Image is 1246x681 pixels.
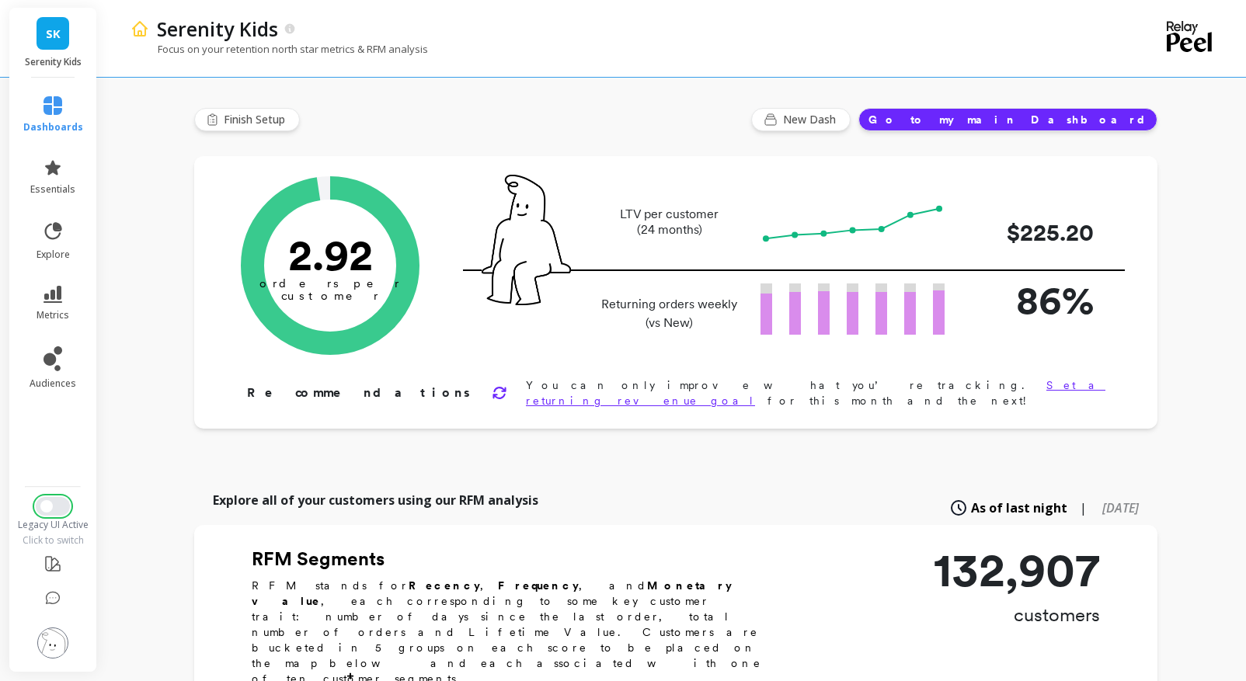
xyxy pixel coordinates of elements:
[25,56,82,68] p: Serenity Kids
[288,229,373,280] text: 2.92
[213,491,538,509] p: Explore all of your customers using our RFM analysis
[131,19,149,38] img: header icon
[247,384,473,402] p: Recommendations
[597,207,742,238] p: LTV per customer (24 months)
[858,108,1157,131] button: Go to my main Dashboard
[194,108,300,131] button: Finish Setup
[783,112,841,127] span: New Dash
[751,108,851,131] button: New Dash
[526,377,1108,408] p: You can only improve what you’re tracking. for this month and the next!
[157,16,278,42] p: Serenity Kids
[23,121,83,134] span: dashboards
[131,42,428,56] p: Focus on your retention north star metrics & RFM analysis
[934,547,1100,593] p: 132,907
[1080,499,1087,517] span: |
[252,547,780,572] h2: RFM Segments
[498,579,579,592] b: Frequency
[30,183,75,196] span: essentials
[1102,499,1139,516] span: [DATE]
[37,309,69,321] span: metrics
[224,112,290,127] span: Finish Setup
[8,534,99,547] div: Click to switch
[46,25,61,43] span: SK
[37,248,70,261] span: explore
[409,579,480,592] b: Recency
[971,499,1067,517] span: As of last night
[969,271,1094,329] p: 86%
[969,215,1094,250] p: $225.20
[8,519,99,531] div: Legacy UI Active
[482,175,571,305] img: pal seatted on line
[281,289,380,303] tspan: customer
[36,497,70,516] button: Switch to New UI
[934,603,1100,627] p: customers
[37,627,68,658] img: profile picture
[30,377,76,390] span: audiences
[259,276,401,290] tspan: orders per
[597,295,742,332] p: Returning orders weekly (vs New)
